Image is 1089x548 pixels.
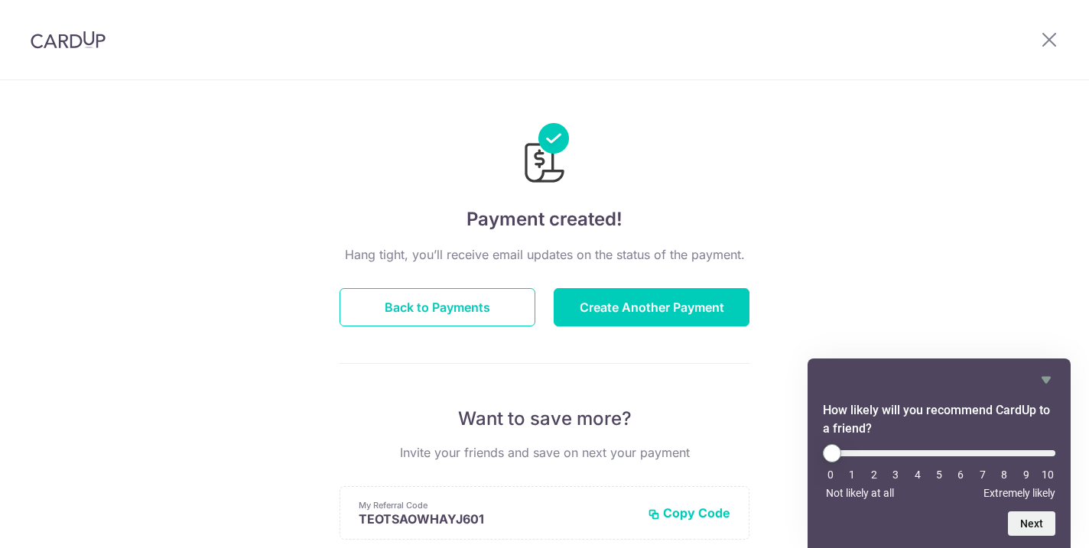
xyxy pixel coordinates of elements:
[823,401,1055,438] h2: How likely will you recommend CardUp to a friend? Select an option from 0 to 10, with 0 being Not...
[359,499,636,511] p: My Referral Code
[554,288,749,326] button: Create Another Payment
[823,371,1055,536] div: How likely will you recommend CardUp to a friend? Select an option from 0 to 10, with 0 being Not...
[359,511,636,527] p: TEOTSAOWHAYJ601
[340,443,749,462] p: Invite your friends and save on next your payment
[844,469,860,481] li: 1
[340,407,749,431] p: Want to save more?
[648,505,730,520] button: Copy Code
[1019,469,1034,481] li: 9
[340,206,749,233] h4: Payment created!
[910,469,925,481] li: 4
[975,469,990,481] li: 7
[953,469,968,481] li: 6
[1037,371,1055,389] button: Hide survey
[983,487,1055,499] span: Extremely likely
[823,444,1055,499] div: How likely will you recommend CardUp to a friend? Select an option from 0 to 10, with 0 being Not...
[340,245,749,264] p: Hang tight, you’ll receive email updates on the status of the payment.
[826,487,894,499] span: Not likely at all
[931,469,947,481] li: 5
[866,469,882,481] li: 2
[1040,469,1055,481] li: 10
[31,31,106,49] img: CardUp
[996,469,1012,481] li: 8
[340,288,535,326] button: Back to Payments
[1008,511,1055,536] button: Next question
[888,469,903,481] li: 3
[823,469,838,481] li: 0
[520,123,569,187] img: Payments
